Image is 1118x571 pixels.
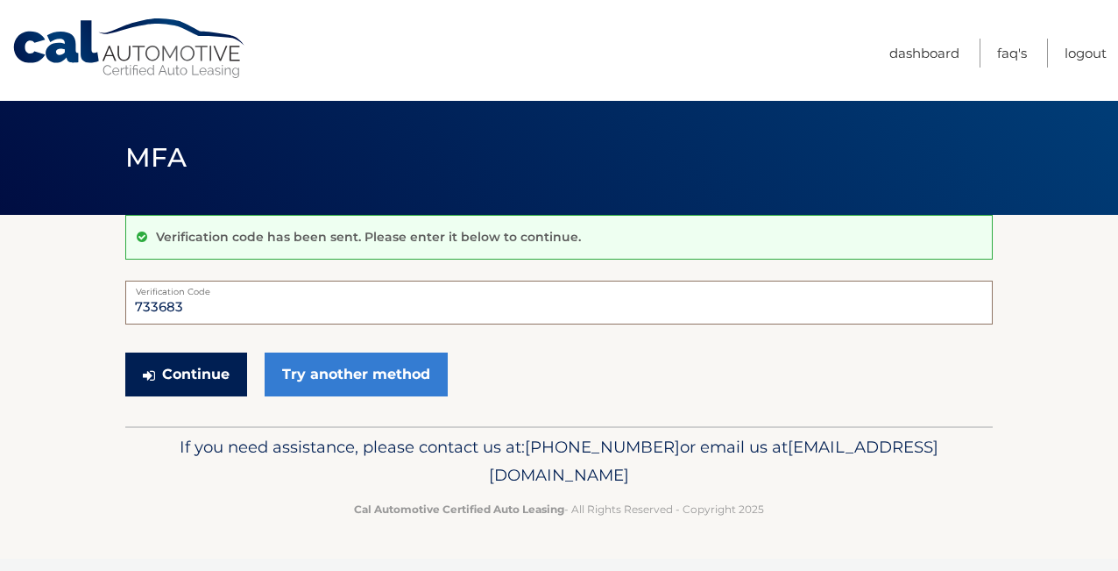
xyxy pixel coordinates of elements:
span: [PHONE_NUMBER] [525,437,680,457]
button: Continue [125,353,247,396]
a: Logout [1065,39,1107,68]
p: If you need assistance, please contact us at: or email us at [137,433,981,489]
p: - All Rights Reserved - Copyright 2025 [137,500,981,518]
span: MFA [125,141,187,174]
a: Cal Automotive [11,18,248,80]
span: [EMAIL_ADDRESS][DOMAIN_NAME] [489,437,938,485]
input: Verification Code [125,281,993,325]
label: Verification Code [125,281,993,295]
a: FAQ's [997,39,1027,68]
strong: Cal Automotive Certified Auto Leasing [354,503,564,516]
p: Verification code has been sent. Please enter it below to continue. [156,229,581,245]
a: Try another method [265,353,448,396]
a: Dashboard [889,39,959,68]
